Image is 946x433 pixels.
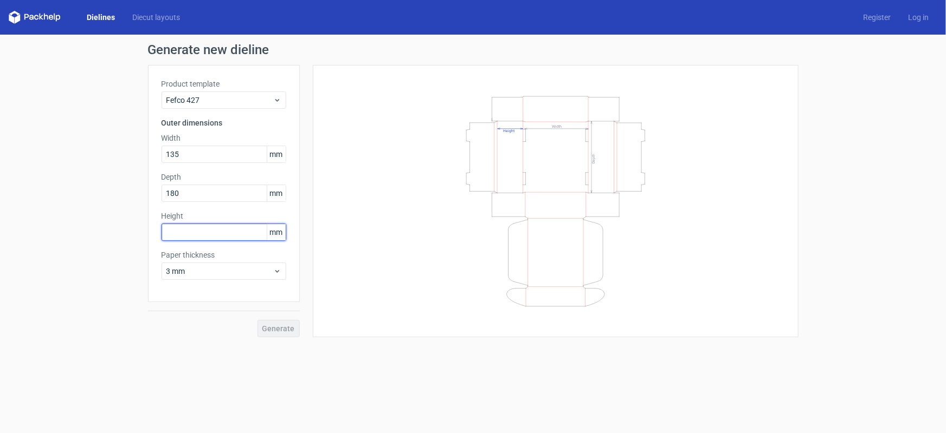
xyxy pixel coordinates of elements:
[162,172,286,182] label: Depth
[124,12,189,23] a: Diecut layouts
[148,43,799,56] h1: Generate new dieline
[162,250,286,260] label: Paper thickness
[854,12,899,23] a: Register
[552,123,562,128] text: Width
[162,78,286,89] label: Product template
[166,266,273,277] span: 3 mm
[503,128,514,133] text: Height
[162,211,286,221] label: Height
[267,185,286,201] span: mm
[267,146,286,162] span: mm
[267,224,286,240] span: mm
[162,117,286,128] h3: Outer dimensions
[591,153,596,163] text: Depth
[166,95,273,106] span: Fefco 427
[78,12,124,23] a: Dielines
[899,12,937,23] a: Log in
[162,133,286,143] label: Width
